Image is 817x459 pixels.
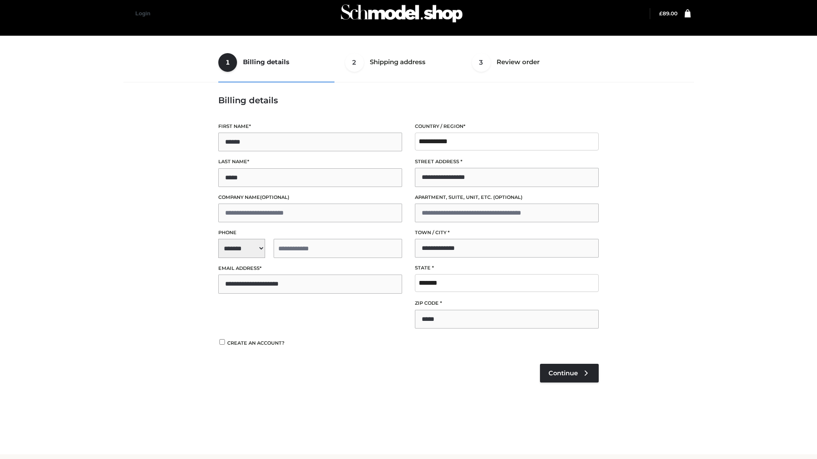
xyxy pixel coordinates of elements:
span: Create an account? [227,340,285,346]
a: Login [135,10,150,17]
label: Street address [415,158,599,166]
label: ZIP Code [415,299,599,307]
label: Town / City [415,229,599,237]
label: Email address [218,264,402,272]
a: Continue [540,364,599,382]
span: £ [659,10,663,17]
h3: Billing details [218,95,599,105]
input: Create an account? [218,339,226,345]
label: Apartment, suite, unit, etc. [415,193,599,201]
span: (optional) [260,194,289,200]
label: Company name [218,193,402,201]
a: £89.00 [659,10,677,17]
label: Phone [218,229,402,237]
bdi: 89.00 [659,10,677,17]
label: Country / Region [415,122,599,130]
span: Continue [548,369,578,377]
span: (optional) [493,194,523,200]
label: State [415,264,599,272]
label: Last name [218,158,402,166]
label: First name [218,122,402,130]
